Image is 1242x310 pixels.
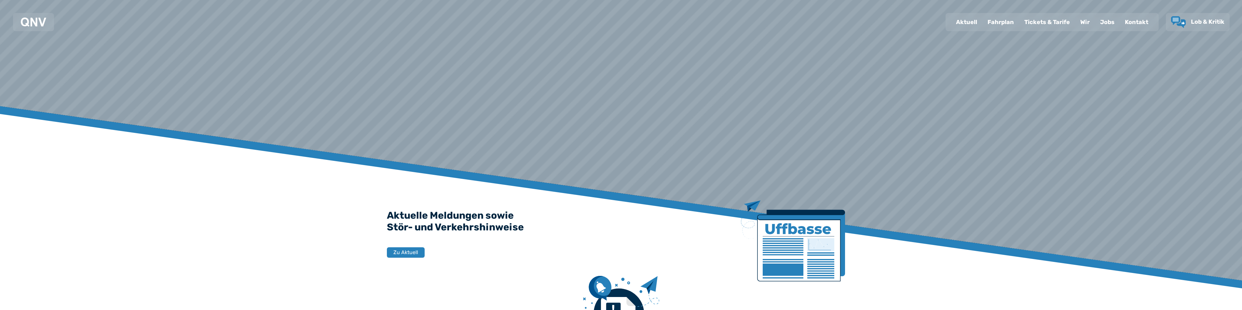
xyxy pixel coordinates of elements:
a: Jobs [1095,14,1120,31]
span: Lob & Kritik [1191,18,1224,25]
a: QNV Logo [21,16,46,29]
h2: Aktuelle Meldungen sowie Stör- und Verkehrshinweise [387,210,855,233]
button: Zu Aktuell [387,247,425,258]
a: Lob & Kritik [1171,16,1224,28]
a: Wir [1075,14,1095,31]
img: Zeitung mit Titel Uffbase [741,200,845,281]
a: Aktuell [951,14,982,31]
a: Fahrplan [982,14,1019,31]
img: QNV Logo [21,18,46,27]
a: Kontakt [1120,14,1153,31]
a: Tickets & Tarife [1019,14,1075,31]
